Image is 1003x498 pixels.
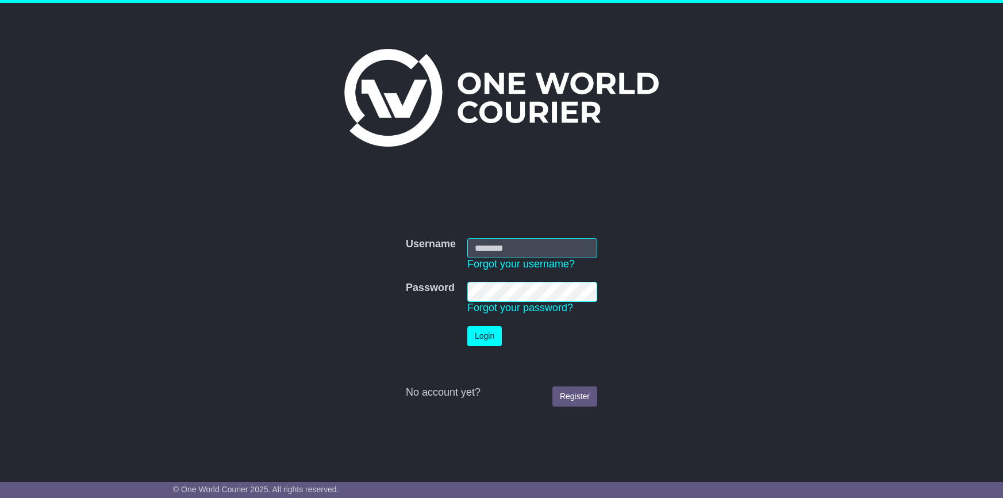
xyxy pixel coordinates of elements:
[406,282,455,294] label: Password
[467,258,575,270] a: Forgot your username?
[406,386,597,399] div: No account yet?
[467,326,502,346] button: Login
[406,238,456,251] label: Username
[552,386,597,407] a: Register
[344,49,658,147] img: One World
[467,302,573,313] a: Forgot your password?
[173,485,339,494] span: © One World Courier 2025. All rights reserved.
